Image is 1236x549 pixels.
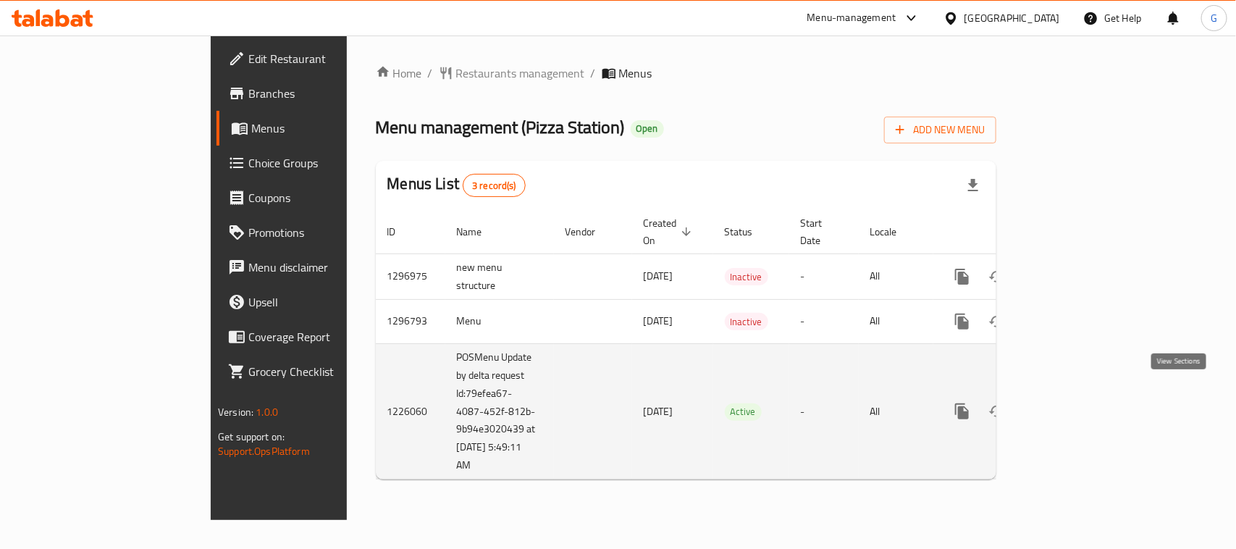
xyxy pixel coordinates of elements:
[725,403,762,421] div: Active
[631,120,664,138] div: Open
[789,299,859,343] td: -
[445,253,554,299] td: new menu structure
[725,314,768,330] span: Inactive
[933,210,1096,254] th: Actions
[216,41,417,76] a: Edit Restaurant
[248,259,405,276] span: Menu disclaimer
[216,76,417,111] a: Branches
[387,173,526,197] h2: Menus List
[248,363,405,380] span: Grocery Checklist
[725,269,768,285] span: Inactive
[870,223,916,240] span: Locale
[248,85,405,102] span: Branches
[376,210,1096,480] table: enhanced table
[1211,10,1217,26] span: G
[248,189,405,206] span: Coupons
[884,117,996,143] button: Add New Menu
[644,267,673,285] span: [DATE]
[216,319,417,354] a: Coverage Report
[859,343,933,479] td: All
[248,50,405,67] span: Edit Restaurant
[896,121,985,139] span: Add New Menu
[859,299,933,343] td: All
[980,394,1014,429] button: Change Status
[376,64,996,82] nav: breadcrumb
[591,64,596,82] li: /
[807,9,896,27] div: Menu-management
[216,250,417,285] a: Menu disclaimer
[644,402,673,421] span: [DATE]
[725,223,772,240] span: Status
[980,304,1014,339] button: Change Status
[789,253,859,299] td: -
[463,179,525,193] span: 3 record(s)
[644,214,696,249] span: Created On
[387,223,415,240] span: ID
[945,394,980,429] button: more
[945,304,980,339] button: more
[859,253,933,299] td: All
[218,442,310,461] a: Support.OpsPlatform
[964,10,1060,26] div: [GEOGRAPHIC_DATA]
[216,215,417,250] a: Promotions
[256,403,278,422] span: 1.0.0
[248,293,405,311] span: Upsell
[376,111,625,143] span: Menu management ( Pizza Station )
[456,64,585,82] span: Restaurants management
[725,268,768,285] div: Inactive
[428,64,433,82] li: /
[218,403,253,422] span: Version:
[980,259,1014,294] button: Change Status
[439,64,585,82] a: Restaurants management
[945,259,980,294] button: more
[251,120,405,137] span: Menus
[725,403,762,420] span: Active
[801,214,841,249] span: Start Date
[445,343,554,479] td: POSMenu Update by delta request Id:79efea67-4087-452f-812b-9b94e3020439 at [DATE] 5:49:11 AM
[789,343,859,479] td: -
[216,180,417,215] a: Coupons
[566,223,615,240] span: Vendor
[216,111,417,146] a: Menus
[644,311,673,330] span: [DATE]
[619,64,652,82] span: Menus
[463,174,526,197] div: Total records count
[248,154,405,172] span: Choice Groups
[956,168,991,203] div: Export file
[631,122,664,135] span: Open
[216,146,417,180] a: Choice Groups
[218,427,285,446] span: Get support on:
[248,328,405,345] span: Coverage Report
[445,299,554,343] td: Menu
[216,354,417,389] a: Grocery Checklist
[248,224,405,241] span: Promotions
[457,223,501,240] span: Name
[216,285,417,319] a: Upsell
